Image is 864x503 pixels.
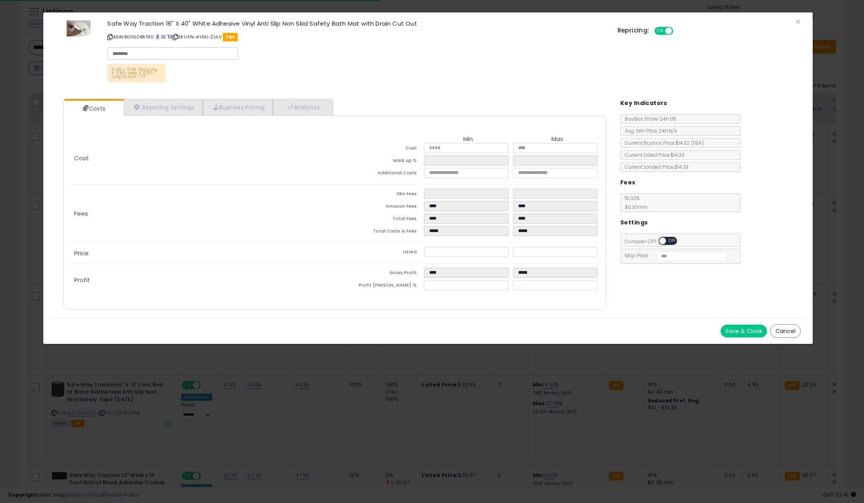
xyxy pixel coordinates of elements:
[335,189,424,201] td: FBA Fees
[124,99,203,115] a: Repricing Settings
[335,247,424,259] td: Listed
[621,139,704,146] span: Current Buybox Price:
[675,139,704,146] span: $14.32
[335,143,424,156] td: Cost
[691,139,704,146] span: ( FBA )
[655,28,665,34] span: ON
[795,16,801,28] span: ×
[203,99,273,115] a: Business Pricing
[167,34,172,40] a: Your listing only
[666,238,679,244] span: OFF
[621,204,648,210] span: $0.30 min
[335,268,424,280] td: Gross Profit
[68,277,335,283] p: Profit
[513,136,602,143] th: Max
[335,214,424,226] td: Total Fees
[618,27,650,34] h5: Repricing:
[223,33,238,41] span: FBA
[67,20,91,36] img: 315MX4ODa5L._SL60_.jpg
[770,324,801,338] button: Cancel
[620,178,636,188] h5: Fees
[721,325,767,337] button: Save & Close
[107,30,605,43] p: ASIN: B006OB5TK0 | SKU: FN-AYDU-ZULV
[64,101,123,117] a: Costs
[621,252,728,259] span: Map Price:
[335,226,424,238] td: Total Costs & Fees
[335,156,424,168] td: Mark up %
[155,34,160,40] a: BuyBox page
[621,164,688,170] span: Current Landed Price: $14.33
[621,115,676,122] span: BuyBox Share 24h: 0%
[161,34,166,40] a: All offer listings
[620,218,648,228] h5: Settings
[107,64,166,83] p: 6.49 + 0.45 shipping + 0.83 prep + 0.40 ship to az= 7.77
[68,210,335,217] p: Fees
[335,201,424,214] td: Amazon Fees
[620,98,667,108] h5: Key Indicators
[335,280,424,293] td: Profit [PERSON_NAME] %
[621,127,677,134] span: Avg. Win Price 24h: N/A
[621,152,684,158] span: Current Listed Price: $14.33
[107,20,605,26] h3: Safe Way Traction 16" X 40" White Adhesive Vinyl Anti Slip Non Skid Safety Bath Mat with Drain Cu...
[424,136,513,143] th: Min
[621,195,648,210] span: 15.00 %
[672,28,684,34] span: OFF
[68,250,335,257] p: Price
[273,99,332,115] a: Analytics
[335,168,424,180] td: Additional Costs
[621,238,688,245] span: Consider CPT:
[68,155,335,162] p: Cost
